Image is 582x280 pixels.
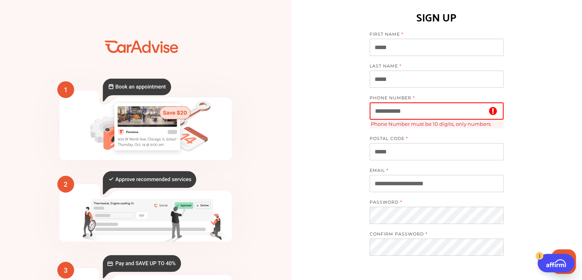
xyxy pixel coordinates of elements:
[370,168,496,175] label: EMAIL
[370,231,496,239] label: CONFIRM PASSWORD
[551,249,576,274] iframe: Button to launch messaging window
[370,63,496,71] label: LAST NAME
[370,95,496,102] label: PHONE NUMBER
[370,136,496,143] label: POSTAL CODE
[416,7,456,26] h1: SIGN UP
[370,31,496,39] label: FIRST NAME
[370,120,504,128] span: Phone Number must be 10 digits, only numbers
[370,199,496,207] label: PASSWORD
